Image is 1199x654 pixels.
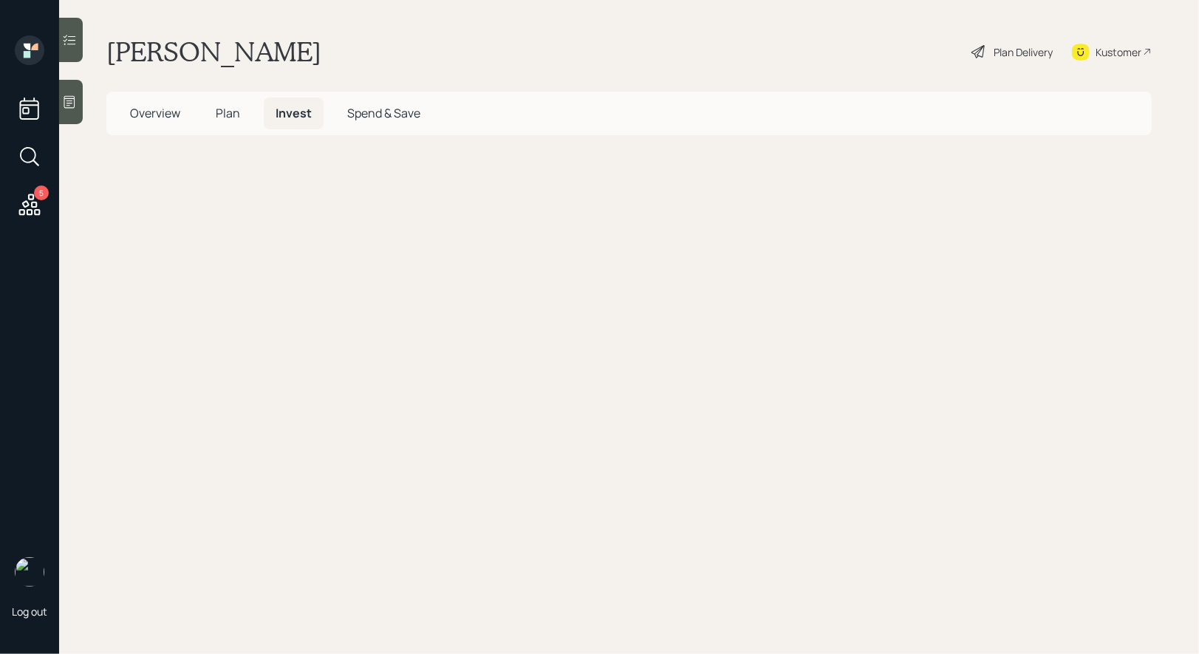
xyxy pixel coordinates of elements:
h1: [PERSON_NAME] [106,35,321,68]
img: treva-nostdahl-headshot.png [15,557,44,587]
div: Plan Delivery [994,44,1053,60]
span: Overview [130,105,180,121]
div: 5 [34,185,49,200]
span: Spend & Save [347,105,420,121]
div: Kustomer [1096,44,1141,60]
span: Plan [216,105,240,121]
div: Log out [12,604,47,619]
span: Invest [276,105,312,121]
